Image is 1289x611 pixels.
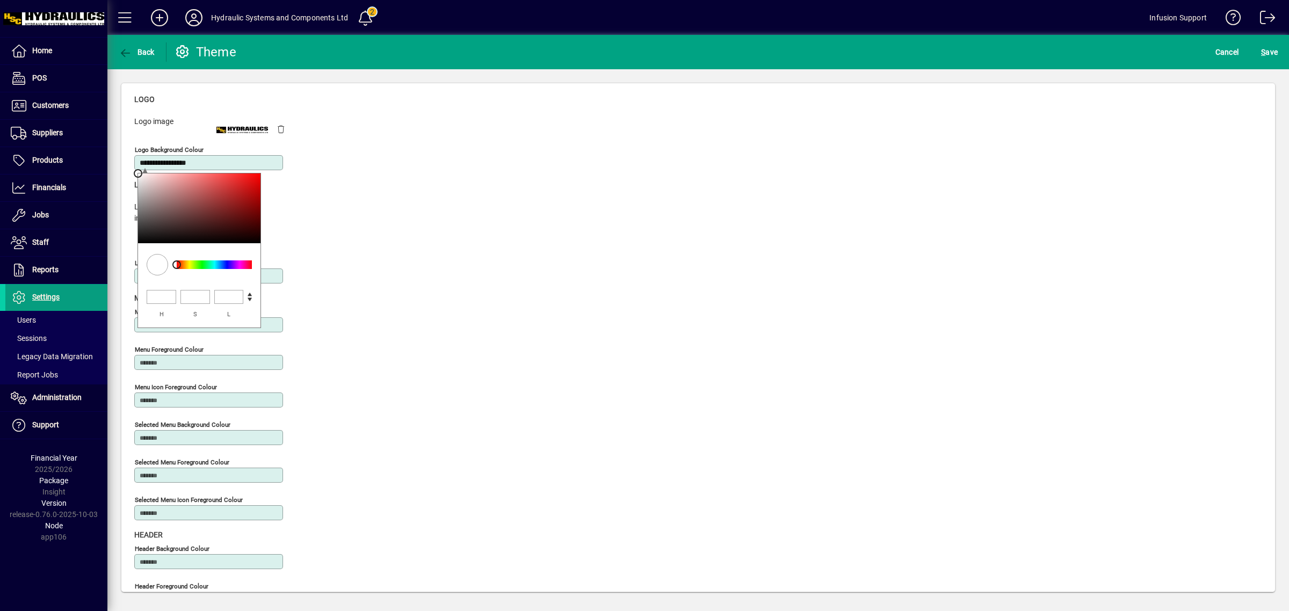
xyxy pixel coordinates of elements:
[5,120,107,147] a: Suppliers
[5,329,107,347] a: Sessions
[32,265,59,274] span: Reports
[1213,42,1242,62] button: Cancel
[126,201,208,224] label: Login background image
[5,65,107,92] a: POS
[1149,9,1207,26] div: Infusion Support
[32,101,69,110] span: Customers
[5,92,107,119] a: Customers
[1261,48,1265,56] span: S
[5,384,107,411] a: Administration
[11,316,36,324] span: Users
[5,366,107,384] a: Report Jobs
[32,210,49,219] span: Jobs
[32,183,66,192] span: Financials
[32,46,52,55] span: Home
[135,583,208,590] mat-label: Header foreground colour
[1215,43,1239,61] span: Cancel
[5,229,107,256] a: Staff
[135,259,205,267] mat-label: Login background colour
[181,308,211,321] div: S
[134,95,155,104] span: Logo
[32,393,82,402] span: Administration
[32,420,59,429] span: Support
[32,74,47,82] span: POS
[32,238,49,246] span: Staff
[31,454,77,462] span: Financial Year
[5,311,107,329] a: Users
[5,412,107,439] a: Support
[5,202,107,229] a: Jobs
[135,421,230,428] mat-label: Selected menu background colour
[5,257,107,283] a: Reports
[1258,42,1280,62] button: Save
[135,545,209,552] mat-label: Header background colour
[11,352,93,361] span: Legacy Data Migration
[211,9,348,26] div: Hydraulic Systems and Components Ltd
[135,308,205,316] mat-label: Menu background colour
[135,346,204,353] mat-label: Menu foreground colour
[134,180,157,189] span: Login
[32,293,60,301] span: Settings
[107,42,166,62] app-page-header-button: Back
[135,146,204,154] mat-label: Logo background colour
[134,530,163,539] span: Header
[1261,43,1278,61] span: ave
[147,308,177,321] div: H
[41,499,67,507] span: Version
[135,496,243,504] mat-label: Selected menu icon foreground colour
[126,116,208,137] label: Logo image
[5,38,107,64] a: Home
[5,147,107,174] a: Products
[268,116,294,142] button: Remove
[1252,2,1276,37] a: Logout
[142,8,177,27] button: Add
[177,8,211,27] button: Profile
[116,42,157,62] button: Back
[134,294,155,302] span: Menu
[39,476,68,485] span: Package
[119,48,155,56] span: Back
[45,521,63,530] span: Node
[5,347,107,366] a: Legacy Data Migration
[135,383,217,391] mat-label: Menu icon foreground colour
[11,334,47,343] span: Sessions
[11,370,58,379] span: Report Jobs
[215,308,244,321] div: L
[32,156,63,164] span: Products
[135,459,229,466] mat-label: Selected menu foreground colour
[5,174,107,201] a: Financials
[1218,2,1241,37] a: Knowledge Base
[175,43,236,61] div: Theme
[32,128,63,137] span: Suppliers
